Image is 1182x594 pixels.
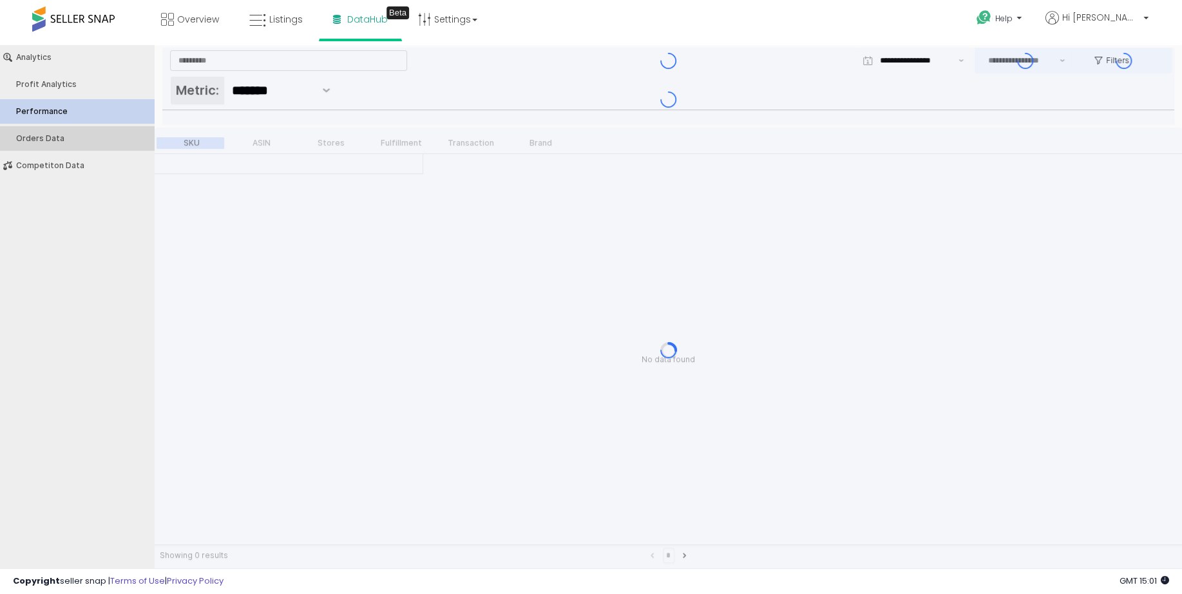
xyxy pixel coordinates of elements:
[1062,11,1139,24] span: Hi [PERSON_NAME]
[995,13,1013,24] span: Help
[16,35,151,44] div: Profit Analytics
[269,13,303,26] span: Listings
[1045,11,1149,40] a: Hi [PERSON_NAME]
[16,116,151,125] div: Competiton Data
[976,10,992,26] i: Get Help
[167,575,224,587] a: Privacy Policy
[16,62,151,71] div: Performance
[177,13,219,26] span: Overview
[13,575,224,588] div: seller snap | |
[386,6,409,19] div: Tooltip anchor
[16,8,151,17] div: Analytics
[347,13,388,26] span: DataHub
[110,575,165,587] a: Terms of Use
[1120,575,1169,587] span: 2025-09-12 15:01 GMT
[13,575,60,587] strong: Copyright
[16,89,151,98] div: Orders Data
